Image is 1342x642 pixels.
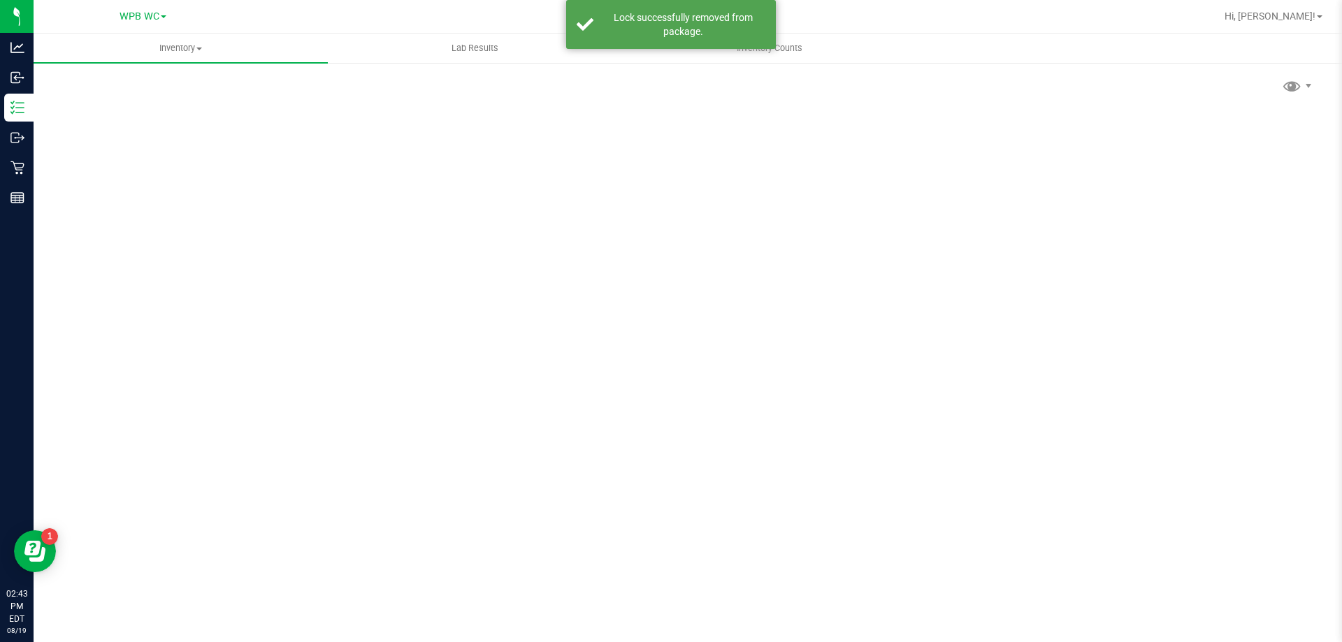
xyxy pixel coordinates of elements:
[6,625,27,636] p: 08/19
[328,34,622,63] a: Lab Results
[10,191,24,205] inline-svg: Reports
[10,41,24,54] inline-svg: Analytics
[10,71,24,85] inline-svg: Inbound
[34,42,328,54] span: Inventory
[34,34,328,63] a: Inventory
[14,530,56,572] iframe: Resource center
[10,161,24,175] inline-svg: Retail
[10,131,24,145] inline-svg: Outbound
[120,10,159,22] span: WPB WC
[1225,10,1315,22] span: Hi, [PERSON_NAME]!
[41,528,58,545] iframe: Resource center unread badge
[6,588,27,625] p: 02:43 PM EDT
[10,101,24,115] inline-svg: Inventory
[433,42,517,54] span: Lab Results
[601,10,765,38] div: Lock successfully removed from package.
